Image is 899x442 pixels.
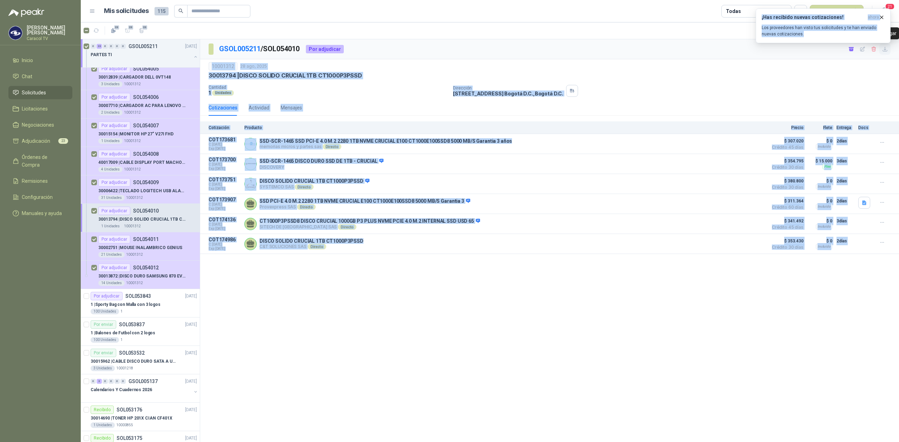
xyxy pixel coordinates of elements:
[136,25,147,36] button: 23
[103,379,108,384] div: 0
[453,91,563,96] p: [STREET_ADDRESS] Bogotá D.C. , Bogotá D.C.
[260,218,480,225] p: CT1000P3PSSD8 DISCO CRUCIAL 1000GB P3 PLUS NVME PCIE 4.0 M.2 INTERNAL SSD USD 65
[816,144,832,149] div: Incluido
[27,25,72,35] p: [PERSON_NAME] [PERSON_NAME]
[209,62,237,71] div: 10001312
[209,197,240,202] p: COT173907
[209,137,240,142] p: COT173681
[81,147,200,175] a: Por adjudicarSOL05400840017009 |CABLE DISPLAY PORT MACHO A HDMI MACHO4 Unidades10001312
[178,8,183,13] span: search
[245,178,256,190] img: Company Logo
[120,44,126,49] div: 0
[98,280,125,286] div: 14 Unidades
[127,25,134,30] span: 23
[91,422,115,428] div: 1 Unidades
[91,387,152,393] p: Calendarios Y Cuadernos 2026
[8,118,72,132] a: Negociaciones
[22,73,32,80] span: Chat
[209,104,237,112] div: Cotizaciones
[124,223,141,229] p: 10001312
[91,377,198,400] a: 0 3 0 0 0 0 GSOL005137[DATE] Calendarios Y Cuadernos 2026
[91,292,123,300] div: Por adjudicar
[209,90,211,96] p: 1
[120,309,123,314] p: 1
[836,217,854,225] p: 3 días
[8,8,44,17] img: Logo peakr
[142,25,148,30] span: 23
[124,138,141,144] p: 10001312
[81,403,200,431] a: RecibidoSOL053176[DATE] 30014690 |TONER HP 201X CIAN CF401X1 Unidades10000855
[22,177,48,185] span: Remisiones
[98,167,123,172] div: 4 Unidades
[185,350,197,356] p: [DATE]
[81,90,200,119] a: Por adjudicarSOL05400630007710 |CARGADOR AC PARA LENOVO X2802 Unidades10001312
[91,379,96,384] div: 0
[768,125,803,130] p: Precio
[91,309,119,314] div: 100 Unidades
[836,177,854,185] p: 2 días
[209,247,240,251] span: Exp: [DATE]
[260,144,512,149] p: memorias micros y partes sas
[836,125,854,130] p: Entrega
[768,165,803,169] span: Crédito 30 días
[98,159,186,166] p: 40017009 | CABLE DISPLAY PORT MACHO A HDMI MACHO
[117,436,142,441] p: SOL053175
[808,197,832,205] p: $ 0
[768,205,803,209] span: Crédito 60 días
[22,105,48,113] span: Licitaciones
[98,65,130,73] div: Por adjudicar
[129,44,158,49] p: GSOL005211
[260,138,512,144] p: SSD-SCR-1465 SSD PCI-E 4.0 M.2 2280 1TB NVME CRUCIAL E100 CT1000E100SSD8 5000 MB/S Garantia 3 años
[109,379,114,384] div: 0
[104,6,149,16] h1: Mis solicitudes
[124,81,141,87] p: 10001312
[103,44,108,49] div: 0
[209,125,240,130] p: Cotización
[91,52,112,58] p: PARTES TI
[98,81,123,87] div: 3 Unidades
[219,43,300,54] p: / SOL054010
[185,435,197,442] p: [DATE]
[768,245,803,249] span: Crédito 30 días
[260,165,383,170] p: DISCOVERY
[133,95,159,100] p: SOL054006
[8,134,72,148] a: Adjudicación23
[808,217,832,225] p: $ 0
[98,207,130,215] div: Por adjudicar
[209,217,240,222] p: COT174136
[108,25,119,36] button: 23
[768,225,803,229] span: Crédito 45 días
[219,45,261,53] a: GSOL005211
[260,198,470,205] p: SSD PCI-E 4.0 M.2 2280 1TB NVME CRUCIAL E100 CT1000E100SSD8 5000 MB/S Garantia 3
[91,301,160,308] p: 1 | Sporty Bag con Malla con 3 logos
[133,66,159,71] p: SOL054005
[8,207,72,220] a: Manuales y ayuda
[91,358,178,365] p: 30015962 | CABLE DISCO DURO SATA A USB 3.0 GENERICO
[308,244,326,249] div: Directo
[816,224,832,229] div: Incluido
[126,280,143,286] p: 10001312
[260,184,369,190] p: SYSTEMCO SAS
[22,209,62,217] span: Manuales y ayuda
[209,167,240,171] span: Exp: [DATE]
[185,293,197,300] p: [DATE]
[124,110,141,115] p: 10001312
[98,216,186,223] p: 30013794 | DISCO SOLIDO CRUCIAL 1TB CT1000P3PSSD
[120,337,123,343] p: 1
[91,44,96,49] div: 0
[768,145,803,149] span: Crédito 45 días
[762,25,885,37] p: Los proveedores han visto tus solicitudes y te han enviado nuevas cotizaciones.
[98,102,186,109] p: 30007710 | CARGADOR AC PARA LENOVO X280
[124,167,141,172] p: 10001312
[878,5,891,18] button: 21
[209,142,240,147] span: C: [DATE]
[98,263,130,272] div: Por adjudicar
[98,178,130,187] div: Por adjudicar
[209,157,240,162] p: COT173700
[81,62,200,90] a: Por adjudicarSOL05400530012839 |CARGADOR DELL 0VT1483 Unidades10001312
[726,7,741,15] div: Todas
[97,379,102,384] div: 3
[768,237,803,245] span: $ 353.430
[98,138,123,144] div: 1 Unidades
[98,235,130,243] div: Por adjudicar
